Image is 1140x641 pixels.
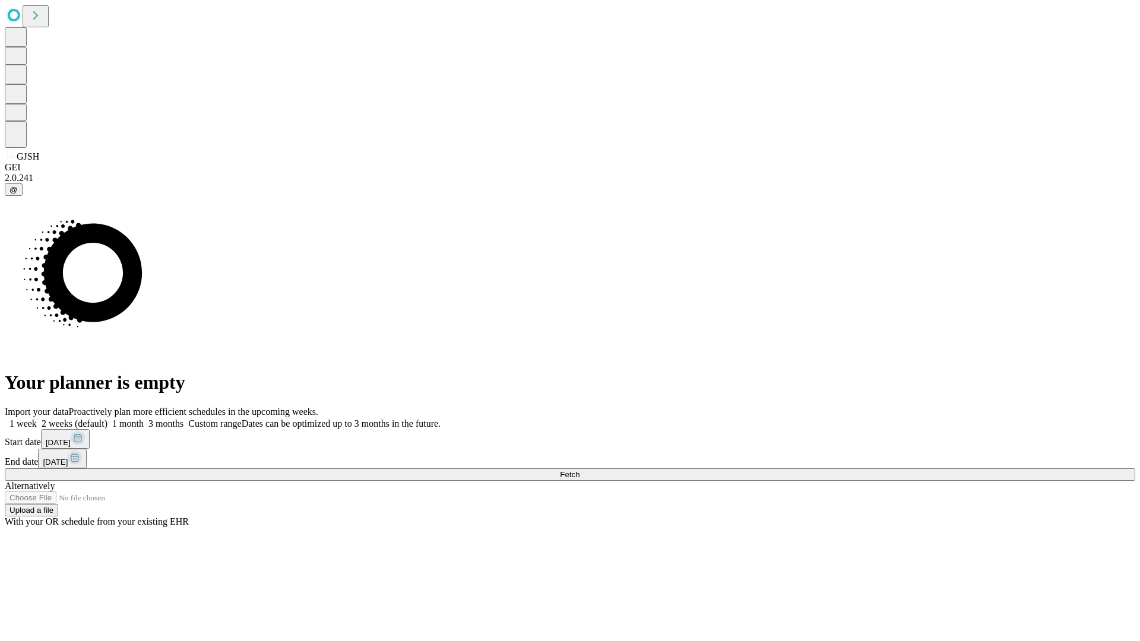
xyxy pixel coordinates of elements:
button: Fetch [5,468,1135,481]
span: GJSH [17,151,39,161]
span: Fetch [560,470,579,479]
span: @ [9,185,18,194]
div: GEI [5,162,1135,173]
span: 3 months [148,418,183,429]
span: 1 week [9,418,37,429]
span: [DATE] [46,438,71,447]
span: Dates can be optimized up to 3 months in the future. [242,418,441,429]
div: End date [5,449,1135,468]
span: [DATE] [43,458,68,467]
button: [DATE] [41,429,90,449]
span: With your OR schedule from your existing EHR [5,516,189,526]
h1: Your planner is empty [5,372,1135,394]
div: 2.0.241 [5,173,1135,183]
span: Proactively plan more efficient schedules in the upcoming weeks. [69,407,318,417]
span: 2 weeks (default) [42,418,107,429]
span: Import your data [5,407,69,417]
button: @ [5,183,23,196]
span: Custom range [188,418,241,429]
button: Upload a file [5,504,58,516]
div: Start date [5,429,1135,449]
span: 1 month [112,418,144,429]
button: [DATE] [38,449,87,468]
span: Alternatively [5,481,55,491]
